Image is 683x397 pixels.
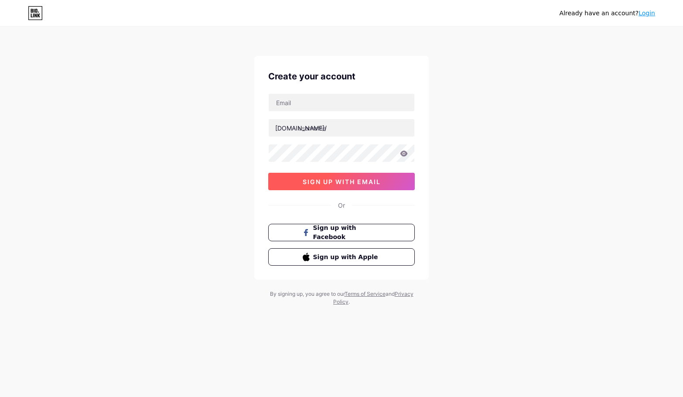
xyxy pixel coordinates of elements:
[303,178,381,185] span: sign up with email
[268,173,415,190] button: sign up with email
[275,123,327,133] div: [DOMAIN_NAME]/
[338,201,345,210] div: Or
[639,10,655,17] a: Login
[313,253,381,262] span: Sign up with Apple
[268,224,415,241] button: Sign up with Facebook
[268,70,415,83] div: Create your account
[267,290,416,306] div: By signing up, you agree to our and .
[269,119,414,137] input: username
[313,223,381,242] span: Sign up with Facebook
[268,248,415,266] button: Sign up with Apple
[269,94,414,111] input: Email
[345,291,386,297] a: Terms of Service
[560,9,655,18] div: Already have an account?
